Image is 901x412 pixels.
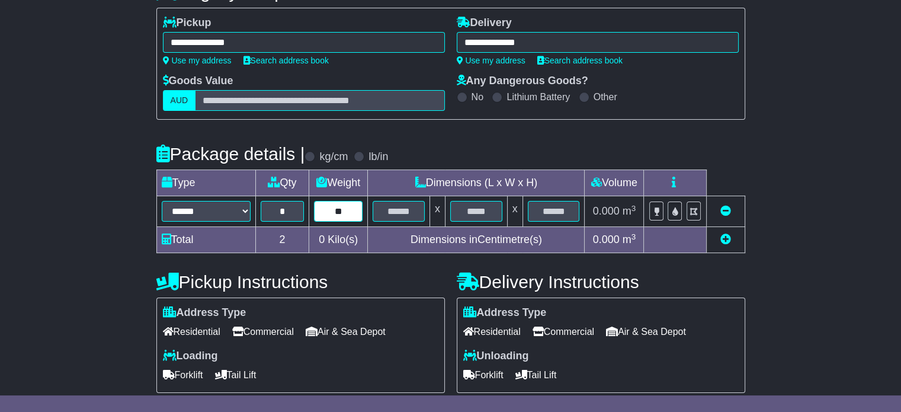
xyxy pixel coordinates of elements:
[457,56,525,65] a: Use my address
[457,272,745,292] h4: Delivery Instructions
[533,322,594,341] span: Commercial
[309,170,368,196] td: Weight
[463,322,521,341] span: Residential
[507,196,522,227] td: x
[463,350,529,363] label: Unloading
[163,56,232,65] a: Use my address
[243,56,329,65] a: Search address book
[593,234,620,245] span: 0.000
[463,366,504,384] span: Forklift
[163,350,218,363] label: Loading
[457,75,588,88] label: Any Dangerous Goods?
[163,75,233,88] label: Goods Value
[368,151,388,164] label: lb/in
[163,17,211,30] label: Pickup
[593,205,620,217] span: 0.000
[156,272,445,292] h4: Pickup Instructions
[623,234,636,245] span: m
[163,322,220,341] span: Residential
[163,90,196,111] label: AUD
[319,151,348,164] label: kg/cm
[368,170,585,196] td: Dimensions (L x W x H)
[515,366,557,384] span: Tail Lift
[232,322,294,341] span: Commercial
[720,205,731,217] a: Remove this item
[594,91,617,103] label: Other
[156,227,255,253] td: Total
[506,91,570,103] label: Lithium Battery
[368,227,585,253] td: Dimensions in Centimetre(s)
[156,170,255,196] td: Type
[631,232,636,241] sup: 3
[463,306,547,320] label: Address Type
[631,204,636,213] sup: 3
[163,306,246,320] label: Address Type
[585,170,644,196] td: Volume
[309,227,368,253] td: Kilo(s)
[156,144,305,164] h4: Package details |
[255,170,309,196] td: Qty
[472,91,483,103] label: No
[623,205,636,217] span: m
[537,56,623,65] a: Search address book
[163,366,203,384] span: Forklift
[306,322,386,341] span: Air & Sea Depot
[429,196,445,227] td: x
[319,234,325,245] span: 0
[215,366,256,384] span: Tail Lift
[606,322,686,341] span: Air & Sea Depot
[255,227,309,253] td: 2
[720,234,731,245] a: Add new item
[457,17,512,30] label: Delivery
